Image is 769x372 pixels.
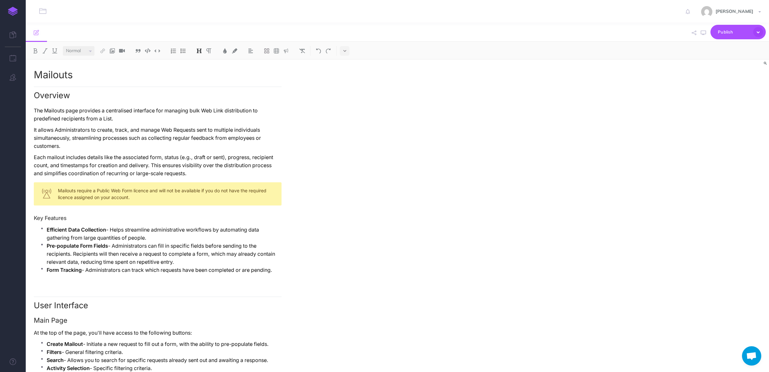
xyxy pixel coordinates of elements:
[47,340,282,348] p: - Initiate a new request to fill out a form, with the ability to pre-populate fields.
[34,182,282,205] div: Mailouts require a Public Web Form licence and will not be available if you do not have the requi...
[47,348,282,356] p: - General filtering criteria.
[742,346,761,366] a: Open chat
[206,48,212,53] img: Paragraph button
[100,48,106,53] img: Link button
[47,341,83,347] strong: Create Mailout
[47,349,62,355] strong: Filters
[47,226,282,242] p: - Helps streamline administrative workflows by automating data gathering from large quantities of...
[701,6,712,17] img: de744a1c6085761c972ea050a2b8d70b.jpg
[283,48,289,53] img: Callout dropdown menu button
[273,48,279,53] img: Create table button
[712,8,756,14] span: [PERSON_NAME]
[47,357,64,363] strong: Search
[34,126,282,150] p: It allows Administrators to create, track, and manage Web Requests sent to multiple individuals s...
[47,242,282,266] p: - Administrators can fill in specific fields before sending to the recipients. Recipients will th...
[222,48,228,53] img: Text color button
[8,7,18,16] img: logo-mark.svg
[180,48,186,53] img: Unordered list button
[171,48,176,53] img: Ordered list button
[196,48,202,53] img: Headings dropdown button
[47,266,282,274] p: - Administrators can track which requests have been completed or are pending.
[34,329,282,337] p: At the top of the page, you'll have access to the following buttons:
[119,48,125,53] img: Add video button
[34,317,282,324] h3: Main Page
[52,48,58,53] img: Underline button
[34,69,282,80] h1: Mailouts
[34,87,282,100] h2: Overview
[718,27,750,37] span: Publish
[32,48,38,53] img: Bold button
[47,365,90,371] strong: Activity Selection
[47,267,82,273] strong: Form Tracking
[145,48,151,53] img: Code block button
[299,48,305,53] img: Clear styles button
[47,356,282,364] p: - Allows you to search for specific requests already sent out and awaiting a response.
[316,48,321,53] img: Undo
[248,48,254,53] img: Alignment dropdown menu button
[34,297,282,310] h2: User Interface
[34,215,282,221] h4: Key Features
[135,48,141,53] img: Blockquote button
[47,243,108,249] strong: Pre-populate Form Fields
[34,107,282,123] p: The Mailouts page provides a centralised interface for managing bulk Web Link distribution to pre...
[42,48,48,53] img: Italic button
[109,48,115,53] img: Add image button
[710,25,766,39] button: Publish
[34,153,282,177] p: Each mailout includes details like the associated form, status (e.g., draft or sent), progress, r...
[325,48,331,53] img: Redo
[47,227,106,233] strong: Efficient Data Collection
[232,48,237,53] img: Text background color button
[154,48,160,53] img: Inline code button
